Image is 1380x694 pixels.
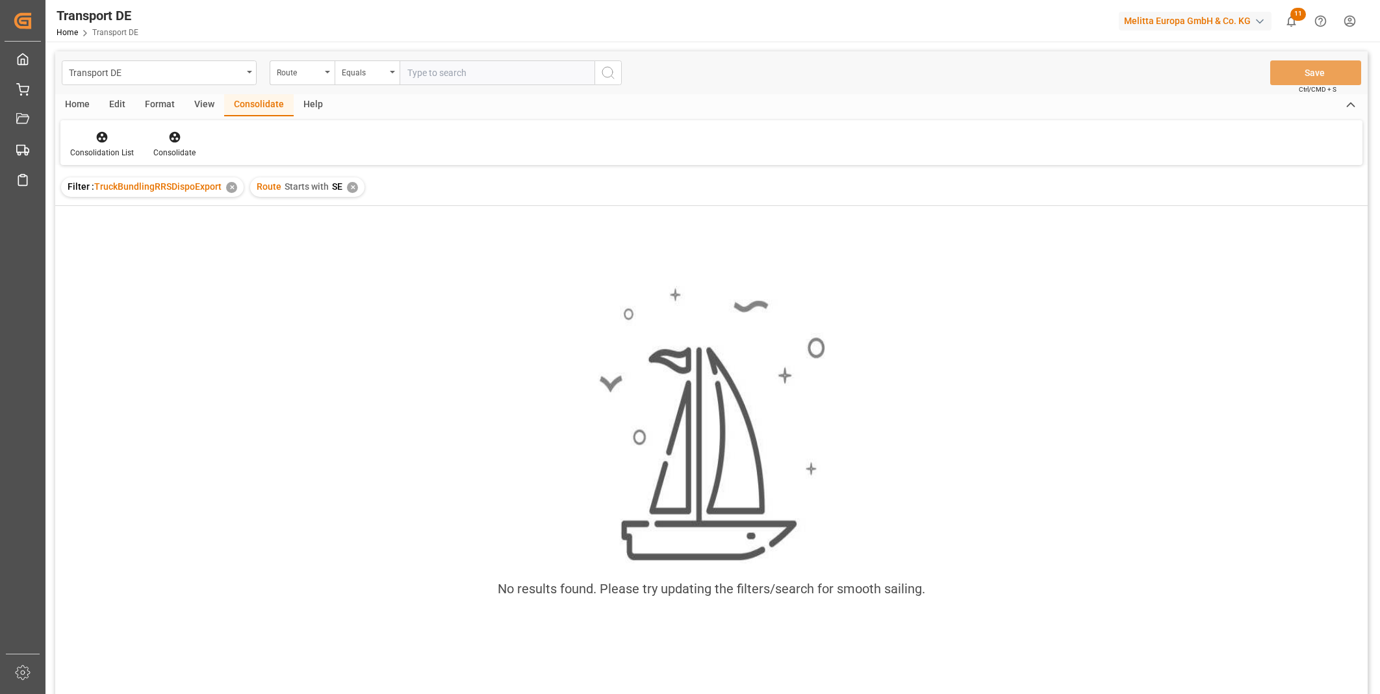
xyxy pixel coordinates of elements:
span: Route [257,181,281,192]
img: smooth_sailing.jpeg [598,286,825,563]
div: Help [294,94,333,116]
a: Home [57,28,78,37]
div: ✕ [226,182,237,193]
div: Equals [342,64,386,79]
button: open menu [270,60,335,85]
button: Save [1270,60,1361,85]
div: Transport DE [69,64,242,80]
button: open menu [62,60,257,85]
div: No results found. Please try updating the filters/search for smooth sailing. [498,579,925,598]
div: Consolidate [224,94,294,116]
button: search button [594,60,622,85]
span: Filter : [68,181,94,192]
button: open menu [335,60,400,85]
div: View [185,94,224,116]
div: Home [55,94,99,116]
button: show 11 new notifications [1277,6,1306,36]
div: Transport DE [57,6,138,25]
div: ✕ [347,182,358,193]
div: Format [135,94,185,116]
div: Consolidate [153,147,196,159]
div: Melitta Europa GmbH & Co. KG [1119,12,1271,31]
div: Edit [99,94,135,116]
span: SE [332,181,342,192]
button: Melitta Europa GmbH & Co. KG [1119,8,1277,33]
span: Starts with [285,181,329,192]
span: TruckBundlingRRSDispoExport [94,181,222,192]
div: Consolidation List [70,147,134,159]
span: Ctrl/CMD + S [1299,84,1336,94]
input: Type to search [400,60,594,85]
div: Route [277,64,321,79]
span: 11 [1290,8,1306,21]
button: Help Center [1306,6,1335,36]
